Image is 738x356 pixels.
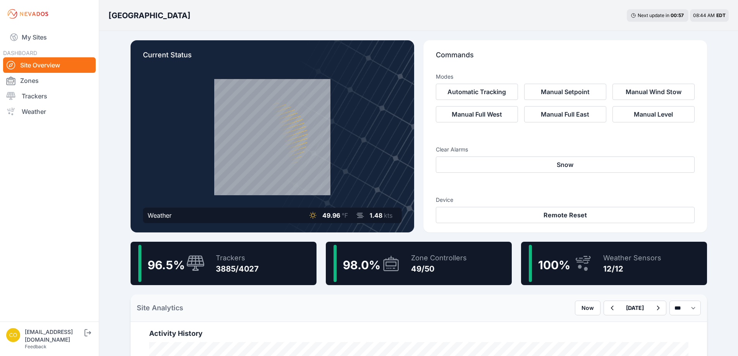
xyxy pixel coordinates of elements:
[342,212,348,219] span: °F
[638,12,669,18] span: Next update in
[3,88,96,104] a: Trackers
[322,212,340,219] span: 49.96
[216,263,259,274] div: 3885/4027
[716,12,726,18] span: EDT
[6,328,20,342] img: controlroomoperator@invenergy.com
[148,211,172,220] div: Weather
[436,73,453,81] h3: Modes
[3,50,37,56] span: DASHBOARD
[25,328,83,344] div: [EMAIL_ADDRESS][DOMAIN_NAME]
[108,10,191,21] h3: [GEOGRAPHIC_DATA]
[671,12,685,19] div: 00 : 57
[216,253,259,263] div: Trackers
[693,12,715,18] span: 08:44 AM
[370,212,382,219] span: 1.48
[603,253,661,263] div: Weather Sensors
[3,104,96,119] a: Weather
[524,84,606,100] button: Manual Setpoint
[436,106,518,122] button: Manual Full West
[612,106,695,122] button: Manual Level
[436,196,695,204] h3: Device
[603,263,661,274] div: 12/12
[575,301,600,315] button: Now
[436,146,695,153] h3: Clear Alarms
[612,84,695,100] button: Manual Wind Stow
[3,57,96,73] a: Site Overview
[137,303,183,313] h2: Site Analytics
[3,73,96,88] a: Zones
[6,8,50,20] img: Nevados
[131,242,317,285] a: 96.5%Trackers3885/4027
[384,212,392,219] span: kts
[521,242,707,285] a: 100%Weather Sensors12/12
[108,5,191,26] nav: Breadcrumb
[149,328,688,339] h2: Activity History
[436,157,695,173] button: Snow
[411,263,467,274] div: 49/50
[25,344,46,349] a: Feedback
[620,301,650,315] button: [DATE]
[411,253,467,263] div: Zone Controllers
[143,50,402,67] p: Current Status
[436,50,695,67] p: Commands
[343,258,380,272] span: 98.0 %
[436,207,695,223] button: Remote Reset
[148,258,185,272] span: 96.5 %
[326,242,512,285] a: 98.0%Zone Controllers49/50
[524,106,606,122] button: Manual Full East
[436,84,518,100] button: Automatic Tracking
[3,28,96,46] a: My Sites
[538,258,570,272] span: 100 %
